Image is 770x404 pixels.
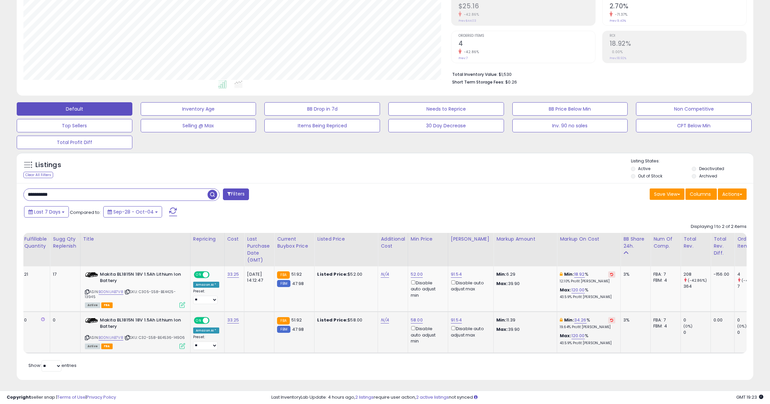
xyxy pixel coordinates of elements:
[557,233,621,266] th: The percentage added to the cost of goods (COGS) that forms the calculator for Min & Max prices.
[623,317,645,323] div: 3%
[653,277,675,283] div: FBM: 4
[560,287,615,299] div: %
[459,40,595,49] h2: 4
[613,12,628,17] small: -71.37%
[699,173,717,179] label: Archived
[388,119,504,132] button: 30 Day Decrease
[737,323,747,329] small: (0%)
[53,236,78,250] div: Sugg Qty Replenish
[101,344,113,349] span: FBA
[451,317,462,323] a: 91.54
[193,282,219,288] div: Amazon AI *
[683,323,693,329] small: (0%)
[683,271,711,277] div: 208
[451,236,491,243] div: [PERSON_NAME]
[17,102,132,116] button: Default
[53,271,75,277] div: 17
[141,102,256,116] button: Inventory Age
[683,236,708,250] div: Total Rev.
[57,394,86,400] a: Terms of Use
[571,332,585,339] a: 120.00
[512,119,628,132] button: Inv. 90 no sales
[653,271,675,277] div: FBA: 7
[452,79,504,85] b: Short Term Storage Fees:
[496,281,552,287] p: 39.90
[317,271,373,277] div: $52.00
[87,394,116,400] a: Privacy Policy
[85,271,185,307] div: ASIN:
[462,49,479,54] small: -42.86%
[227,317,239,323] a: 33.25
[459,19,476,23] small: Prev: $44.03
[292,326,304,332] span: 47.98
[451,279,488,292] div: Disable auto adjust max
[381,236,405,250] div: Additional Cost
[103,206,162,218] button: Sep-28 - Oct-04
[574,271,585,278] a: 18.92
[24,206,69,218] button: Last 7 Days
[610,49,623,54] small: 0.00%
[451,325,488,338] div: Disable auto adjust max
[564,317,574,323] b: Min:
[560,317,615,329] div: %
[560,287,571,293] b: Max:
[7,394,116,401] div: seller snap | |
[223,188,249,200] button: Filters
[317,317,348,323] b: Listed Price:
[101,302,113,308] span: FBA
[411,317,423,323] a: 58.00
[714,271,729,277] div: -156.00
[7,394,31,400] strong: Copyright
[574,317,587,323] a: 34.26
[653,323,675,329] div: FBM: 4
[462,12,479,17] small: -42.86%
[277,271,289,279] small: FBA
[411,325,443,344] div: Disable auto adjust min
[23,172,53,178] div: Clear All Filters
[193,335,219,350] div: Preset:
[193,289,219,304] div: Preset:
[193,236,222,243] div: Repricing
[683,317,711,323] div: 0
[688,278,707,283] small: (-42.86%)
[496,317,506,323] strong: Min:
[193,327,219,333] div: Amazon AI *
[209,318,219,323] span: OFF
[691,224,747,230] div: Displaying 1 to 2 of 2 items
[451,271,462,278] a: 91.54
[638,166,650,171] label: Active
[623,236,648,250] div: BB Share 24h.
[636,102,752,116] button: Non Competitive
[264,102,380,116] button: BB Drop in 7d
[53,317,75,323] div: 0
[99,289,123,295] a: B00NUAB7V8
[113,209,154,215] span: Sep-28 - Oct-04
[50,233,81,266] th: Please note that this number is a calculation based on your required days of coverage and your ve...
[141,119,256,132] button: Selling @ Max
[496,326,552,332] p: 39.90
[85,289,176,299] span: | SKU: C305-S58-BE4425-13945
[271,394,763,401] div: Last InventoryLab Update: 4 hours ago, require user action, not synced.
[560,279,615,284] p: 12.10% Profit [PERSON_NAME]
[411,279,443,298] div: Disable auto adjust min
[100,271,181,285] b: Makita BL1815N 18V 1.5Ah Lithium Ion Battery
[416,394,449,400] a: 2 active listings
[636,119,752,132] button: CPT Below Min
[381,317,389,323] a: N/A
[277,326,290,333] small: FBM
[653,236,678,250] div: Num of Comp.
[452,72,498,77] b: Total Inventory Value:
[737,317,764,323] div: 0
[388,102,504,116] button: Needs to Reprice
[99,335,123,341] a: B00NUAB7V8
[683,329,711,335] div: 0
[247,271,269,283] div: [DATE] 14:12:47
[124,335,185,340] span: | SKU: C32-S58-BE4536-14906
[209,272,219,278] span: OFF
[631,158,754,164] p: Listing States:
[742,278,761,283] small: (-42.86%)
[195,318,203,323] span: ON
[277,236,311,250] div: Current Buybox Price
[70,209,101,216] span: Compared to:
[195,272,203,278] span: ON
